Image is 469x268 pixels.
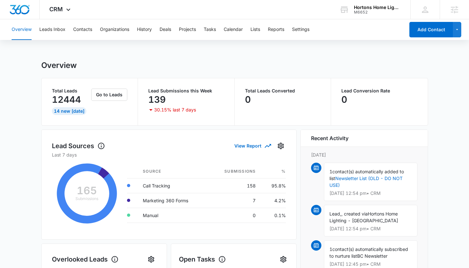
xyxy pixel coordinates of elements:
[329,226,412,231] p: [DATE] 12:54 pm • CRM
[261,208,286,223] td: 0.1%
[208,208,261,223] td: 0
[354,10,401,14] div: account id
[234,140,270,151] button: View Report
[160,19,171,40] button: Deals
[12,19,32,40] button: Overview
[204,19,216,40] button: Tasks
[250,19,260,40] button: Lists
[52,141,105,151] h1: Lead Sources
[179,254,226,264] h1: Open Tasks
[341,94,347,105] p: 0
[100,19,129,40] button: Organizations
[409,22,453,37] button: Add Contact
[245,94,251,105] p: 0
[278,254,288,264] button: Settings
[49,6,63,13] span: CRM
[329,262,412,266] p: [DATE] 12:45 pm • CRM
[329,211,341,216] span: Lead,
[261,178,286,193] td: 95.8%
[148,94,166,105] p: 139
[329,169,404,181] span: contact(s) automatically added to list
[329,246,408,259] span: contact(s) automatically subscribed to nurture list
[91,89,127,101] button: Go to Leads
[208,193,261,208] td: 7
[341,211,368,216] span: , created via
[73,19,92,40] button: Contacts
[208,165,261,178] th: Submissions
[148,89,224,93] p: Lead Submissions this Week
[52,151,286,158] p: Last 7 days
[138,193,208,208] td: Marketing 360 Forms
[261,193,286,208] td: 4.2%
[138,178,208,193] td: Call Tracking
[329,176,403,188] a: Newsletter List (OLD - DO NOT USE)
[52,89,90,93] p: Total Leads
[208,178,261,193] td: 158
[292,19,309,40] button: Settings
[268,19,284,40] button: Reports
[137,19,152,40] button: History
[245,89,321,93] p: Total Leads Converted
[354,5,401,10] div: account name
[276,141,286,151] button: Settings
[311,134,348,142] h6: Recent Activity
[146,254,156,264] button: Settings
[52,254,119,264] h1: Overlooked Leads
[138,208,208,223] td: Manual
[41,61,77,70] h1: Overview
[91,92,127,97] a: Go to Leads
[357,253,387,259] span: BC Newsletter
[224,19,243,40] button: Calendar
[329,169,332,174] span: 1
[329,191,412,196] p: [DATE] 12:54 pm • CRM
[154,108,196,112] p: 30.15% last 7 days
[39,19,65,40] button: Leads Inbox
[138,165,208,178] th: Source
[311,151,417,158] p: [DATE]
[179,19,196,40] button: Projects
[52,107,86,115] div: 14 New [DATE]
[341,89,417,93] p: Lead Conversion Rate
[261,165,286,178] th: %
[52,94,81,105] p: 12444
[329,246,332,252] span: 1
